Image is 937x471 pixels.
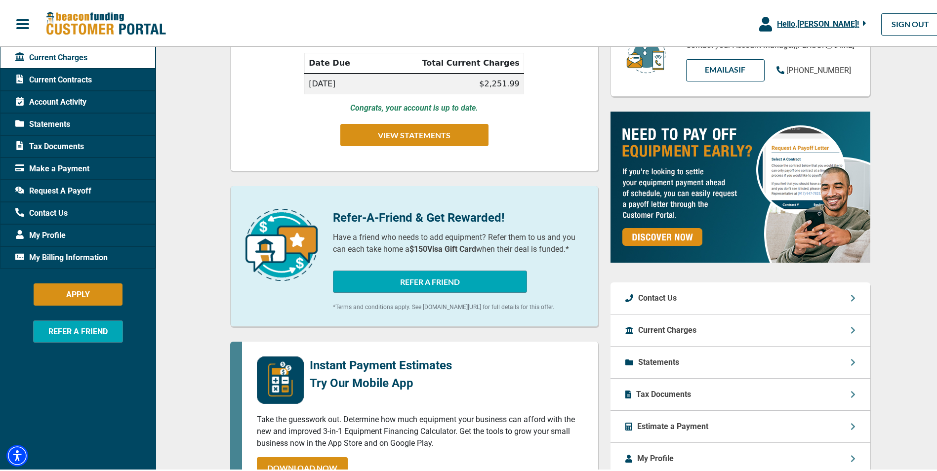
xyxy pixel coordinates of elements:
p: My Profile [637,451,674,463]
b: $150 Visa Gift Card [409,242,476,252]
div: Accessibility Menu [6,443,28,465]
span: Hello, [PERSON_NAME] ! [777,17,859,27]
p: Estimate a Payment [637,419,708,431]
span: Request A Payoff [15,183,91,195]
p: *Terms and conditions apply. See [DOMAIN_NAME][URL] for full details for this offer. [333,301,583,310]
img: customer-service.png [624,32,668,73]
p: Instant Payment Estimates [310,354,452,372]
img: refer-a-friend-icon.png [245,207,318,279]
a: [PHONE_NUMBER] [776,63,851,75]
button: REFER A FRIEND [333,269,527,291]
p: Refer-A-Friend & Get Rewarded! [333,207,583,225]
p: Statements [638,354,679,366]
p: Take the guesswork out. Determine how much equipment your business can afford with the new and im... [257,412,583,447]
p: Have a friend who needs to add equipment? Refer them to us and you can each take home a when thei... [333,230,583,253]
td: [DATE] [305,72,375,92]
img: Beacon Funding Customer Portal Logo [45,9,166,35]
span: Current Charges [15,50,87,62]
p: Contact Us [638,290,677,302]
span: Contact Us [15,205,68,217]
span: Make a Payment [15,161,89,173]
p: Try Our Mobile App [310,372,452,390]
button: APPLY [34,281,122,304]
td: $2,251.99 [374,72,524,92]
span: Statements [15,117,70,128]
span: [PHONE_NUMBER] [786,64,851,73]
span: My Billing Information [15,250,108,262]
img: mobile-app-logo.png [257,354,304,402]
span: Tax Documents [15,139,84,151]
a: EMAILAsif [686,57,765,79]
button: REFER A FRIEND [33,318,123,341]
th: Date Due [305,51,375,72]
span: Account Activity [15,94,86,106]
th: Total Current Charges [374,51,524,72]
button: VIEW STATEMENTS [340,122,489,144]
p: Tax Documents [636,387,691,398]
img: payoff-ad-px.jpg [611,110,870,261]
span: My Profile [15,228,66,239]
p: Current Charges [638,322,696,334]
p: Congrats, your account is up to date. [350,100,478,112]
span: Current Contracts [15,72,92,84]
